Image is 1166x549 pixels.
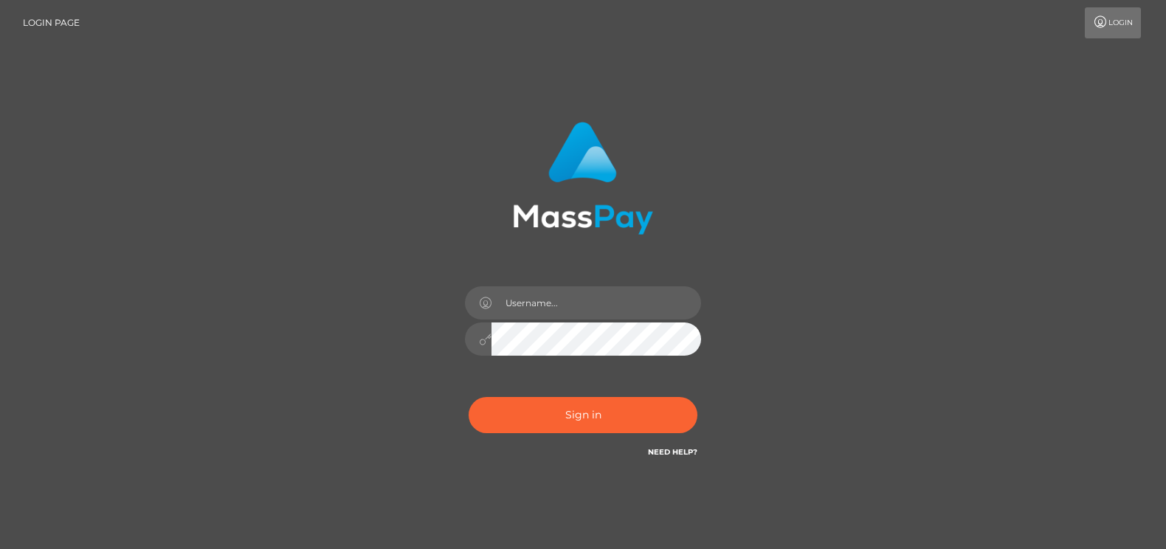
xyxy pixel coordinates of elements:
[23,7,80,38] a: Login Page
[648,447,697,457] a: Need Help?
[491,286,701,320] input: Username...
[513,122,653,235] img: MassPay Login
[469,397,697,433] button: Sign in
[1085,7,1141,38] a: Login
